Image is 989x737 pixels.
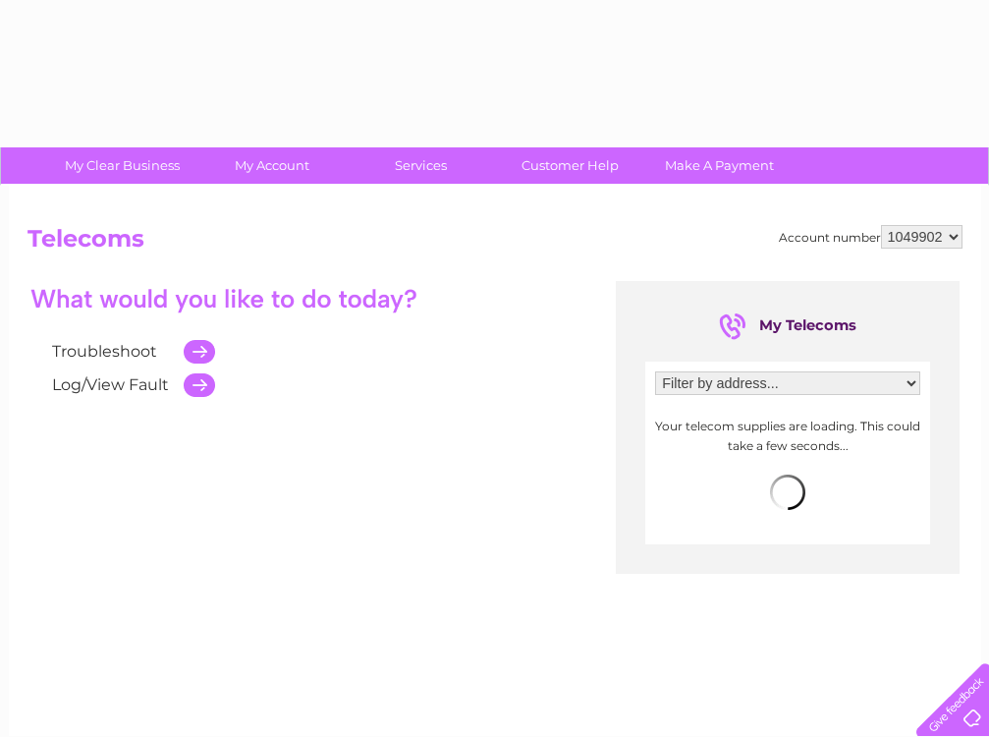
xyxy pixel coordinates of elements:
img: loading [770,475,805,510]
a: Customer Help [489,147,651,184]
a: My Account [191,147,353,184]
a: Make A Payment [638,147,800,184]
a: Services [340,147,502,184]
a: Log/View Fault [52,375,169,394]
a: Troubleshoot [52,342,157,361]
div: My Telecoms [719,311,856,342]
a: My Clear Business [41,147,203,184]
h2: Telecoms [27,225,962,262]
p: Your telecom supplies are loading. This could take a few seconds... [655,417,920,454]
div: Account number [779,225,962,249]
